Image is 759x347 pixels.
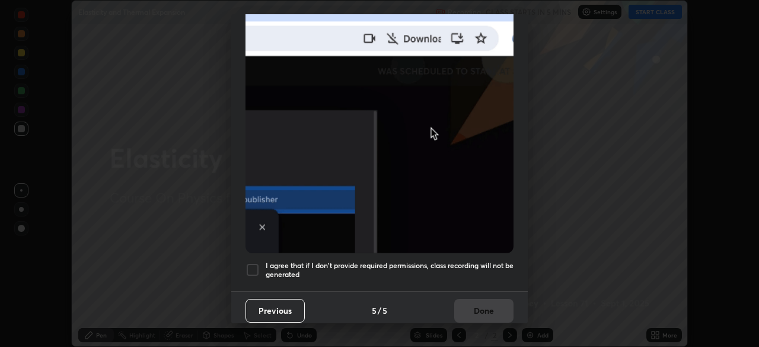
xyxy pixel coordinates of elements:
h4: 5 [372,304,377,317]
h5: I agree that if I don't provide required permissions, class recording will not be generated [266,261,514,279]
button: Previous [245,299,305,323]
h4: 5 [382,304,387,317]
h4: / [378,304,381,317]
